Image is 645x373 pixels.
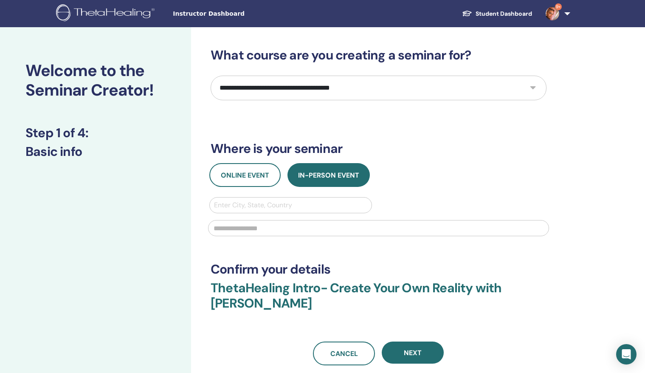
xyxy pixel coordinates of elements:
[25,144,166,159] h3: Basic info
[211,280,546,321] h3: ThetaHealing Intro- Create Your Own Reality with [PERSON_NAME]
[455,6,539,22] a: Student Dashboard
[287,163,370,187] button: In-Person Event
[209,163,281,187] button: Online Event
[462,10,472,17] img: graduation-cap-white.svg
[330,349,358,358] span: Cancel
[173,9,300,18] span: Instructor Dashboard
[404,348,422,357] span: Next
[211,262,546,277] h3: Confirm your details
[56,4,158,23] img: logo.png
[616,344,637,365] div: Open Intercom Messenger
[298,171,359,180] span: In-Person Event
[25,125,166,141] h3: Step 1 of 4 :
[313,342,375,365] a: Cancel
[546,7,559,20] img: default.jpg
[211,48,546,63] h3: What course are you creating a seminar for?
[25,61,166,100] h2: Welcome to the Seminar Creator!
[555,3,562,10] span: 9+
[211,141,546,156] h3: Where is your seminar
[221,171,269,180] span: Online Event
[382,342,444,364] button: Next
